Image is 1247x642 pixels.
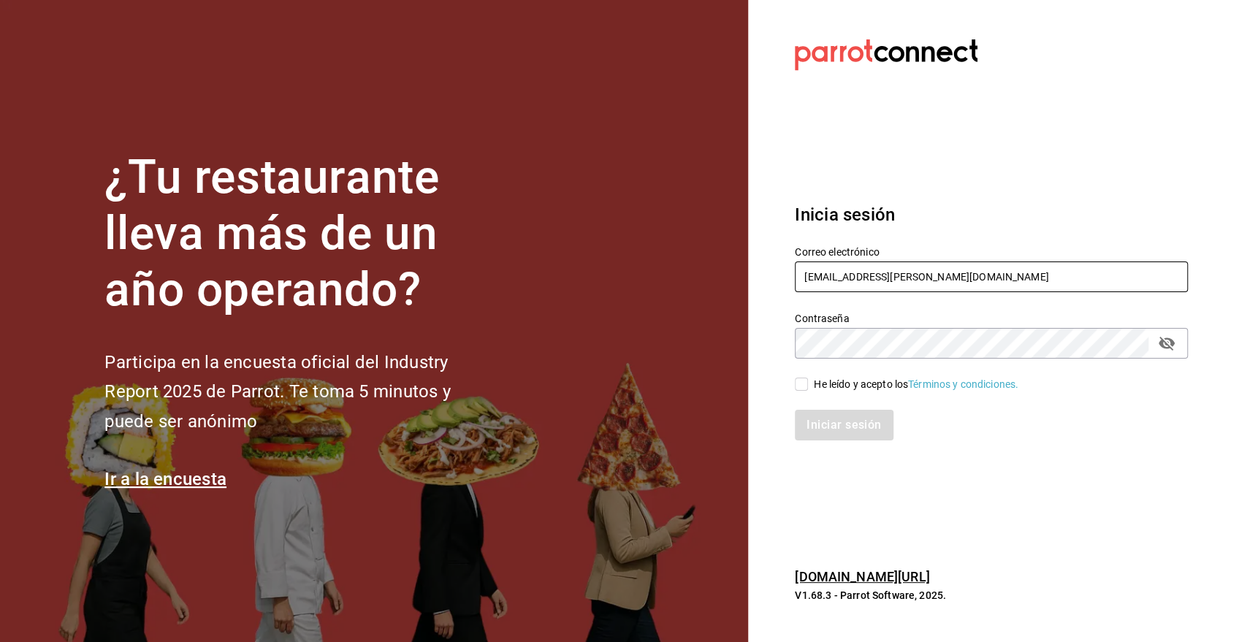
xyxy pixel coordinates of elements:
label: Contraseña [795,313,1188,324]
button: passwordField [1154,331,1179,356]
h2: Participa en la encuesta oficial del Industry Report 2025 de Parrot. Te toma 5 minutos y puede se... [104,348,499,437]
a: Ir a la encuesta [104,469,226,489]
h3: Inicia sesión [795,202,1188,228]
h1: ¿Tu restaurante lleva más de un año operando? [104,150,499,318]
label: Correo electrónico [795,247,1188,257]
div: He leído y acepto los [814,377,1018,392]
a: Términos y condiciones. [908,378,1018,390]
a: [DOMAIN_NAME][URL] [795,569,929,584]
p: V1.68.3 - Parrot Software, 2025. [795,588,1188,603]
input: Ingresa tu correo electrónico [795,261,1188,292]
